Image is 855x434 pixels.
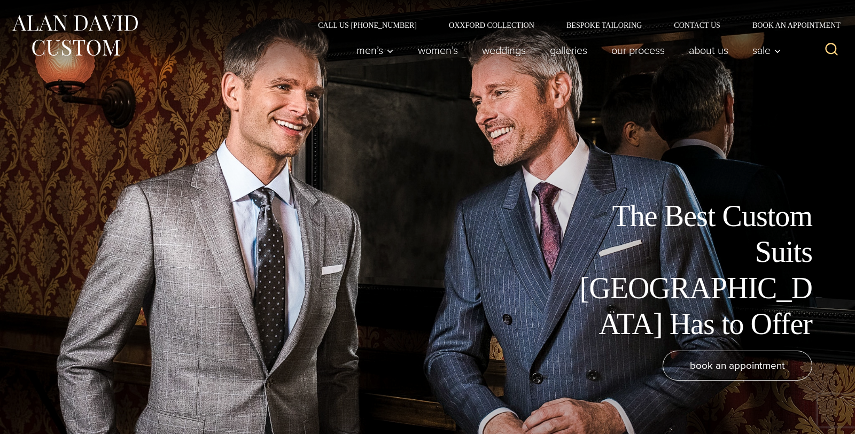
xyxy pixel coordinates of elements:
img: Alan David Custom [11,12,139,59]
nav: Secondary Navigation [302,21,844,29]
h1: The Best Custom Suits [GEOGRAPHIC_DATA] Has to Offer [572,198,812,342]
a: Oxxford Collection [433,21,550,29]
a: Contact Us [658,21,736,29]
a: Call Us [PHONE_NUMBER] [302,21,433,29]
a: Galleries [538,40,600,61]
a: Book an Appointment [736,21,844,29]
span: Sale [752,45,781,56]
a: Women’s [406,40,470,61]
a: Our Process [600,40,677,61]
button: View Search Form [819,37,844,63]
a: Bespoke Tailoring [550,21,658,29]
span: Men’s [356,45,394,56]
a: book an appointment [663,351,812,381]
a: weddings [470,40,538,61]
span: book an appointment [690,358,785,373]
a: About Us [677,40,741,61]
nav: Primary Navigation [345,40,787,61]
